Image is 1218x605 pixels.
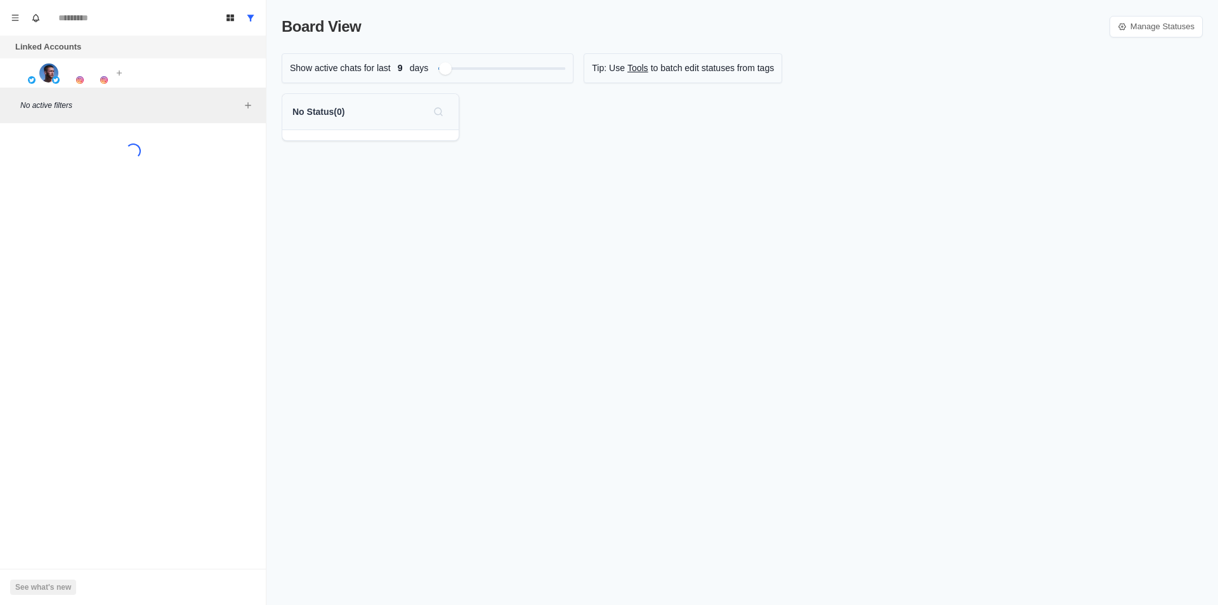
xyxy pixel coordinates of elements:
button: Show all conversations [240,8,261,28]
p: to batch edit statuses from tags [651,62,775,75]
p: days [410,62,429,75]
img: picture [100,76,108,84]
a: Manage Statuses [1110,16,1203,37]
button: Search [428,102,449,122]
p: Tip: Use [592,62,625,75]
button: Add account [112,65,127,81]
button: Notifications [25,8,46,28]
img: picture [52,76,60,84]
img: picture [39,63,58,83]
button: Add filters [240,98,256,113]
span: 9 [391,62,410,75]
div: Filter by activity days [439,62,452,75]
p: Linked Accounts [15,41,81,53]
img: picture [28,76,36,84]
button: Board View [220,8,240,28]
button: Menu [5,8,25,28]
p: Board View [282,15,361,38]
img: picture [76,76,84,84]
a: Tools [627,62,648,75]
button: See what's new [10,580,76,595]
p: No active filters [20,100,240,111]
p: Show active chats for last [290,62,391,75]
p: No Status ( 0 ) [292,105,344,119]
